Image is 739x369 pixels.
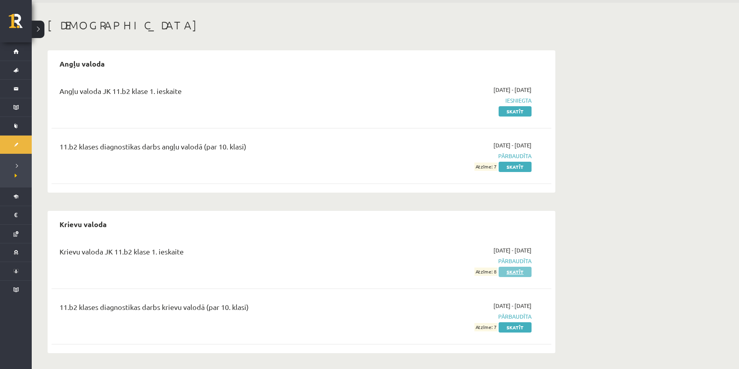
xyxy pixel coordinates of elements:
div: Angļu valoda JK 11.b2 klase 1. ieskaite [60,86,370,100]
h2: Angļu valoda [52,54,113,73]
div: 11.b2 klases diagnostikas darbs krievu valodā (par 10. klasi) [60,302,370,316]
h2: Krievu valoda [52,215,115,233]
a: Skatīt [499,322,532,333]
span: [DATE] - [DATE] [493,141,532,149]
span: Atzīme: 8 [474,268,497,276]
div: 11.b2 klases diagnostikas darbs angļu valodā (par 10. klasi) [60,141,370,156]
div: Krievu valoda JK 11.b2 klase 1. ieskaite [60,246,370,261]
span: Atzīme: 7 [474,163,497,171]
a: Skatīt [499,267,532,277]
span: [DATE] - [DATE] [493,246,532,254]
span: [DATE] - [DATE] [493,302,532,310]
h1: [DEMOGRAPHIC_DATA] [48,19,555,32]
span: [DATE] - [DATE] [493,86,532,94]
span: Pārbaudīta [382,312,532,321]
a: Rīgas 1. Tālmācības vidusskola [9,14,32,34]
span: Atzīme: 7 [474,323,497,331]
a: Skatīt [499,106,532,117]
a: Skatīt [499,162,532,172]
span: Pārbaudīta [382,152,532,160]
span: Pārbaudīta [382,257,532,265]
span: Iesniegta [382,96,532,105]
